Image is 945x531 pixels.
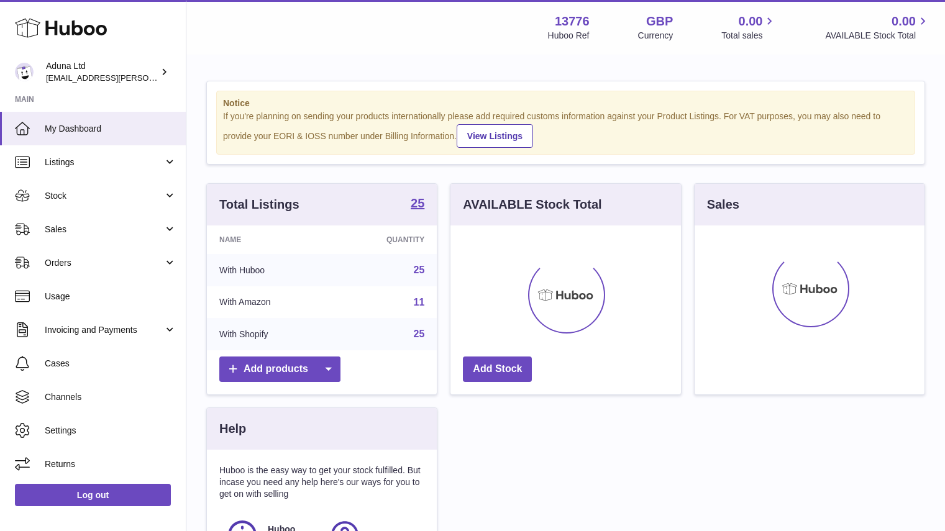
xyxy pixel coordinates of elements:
span: 0.00 [739,13,763,30]
span: Cases [45,358,176,370]
a: 25 [414,329,425,339]
div: Aduna Ltd [46,60,158,84]
strong: 25 [411,197,424,209]
span: Usage [45,291,176,302]
a: 25 [411,197,424,212]
a: Add Stock [463,356,532,382]
span: AVAILABLE Stock Total [825,30,930,42]
span: Total sales [721,30,777,42]
span: Returns [45,458,176,470]
strong: 13776 [555,13,590,30]
div: Currency [638,30,673,42]
div: Huboo Ref [548,30,590,42]
span: Orders [45,257,163,269]
h3: Sales [707,196,739,213]
span: Invoicing and Payments [45,324,163,336]
span: [EMAIL_ADDRESS][PERSON_NAME][PERSON_NAME][DOMAIN_NAME] [46,73,316,83]
a: 11 [414,297,425,307]
span: Sales [45,224,163,235]
strong: GBP [646,13,673,30]
span: Channels [45,391,176,403]
h3: Total Listings [219,196,299,213]
span: Listings [45,157,163,168]
a: Log out [15,484,171,506]
a: 0.00 AVAILABLE Stock Total [825,13,930,42]
span: Stock [45,190,163,202]
a: 25 [414,265,425,275]
td: With Shopify [207,318,333,350]
img: deborahe.kamara@aduna.com [15,63,34,81]
h3: AVAILABLE Stock Total [463,196,601,213]
strong: Notice [223,98,908,109]
td: With Amazon [207,286,333,319]
a: 0.00 Total sales [721,13,777,42]
span: My Dashboard [45,123,176,135]
th: Name [207,225,333,254]
td: With Huboo [207,254,333,286]
p: Huboo is the easy way to get your stock fulfilled. But incase you need any help here's our ways f... [219,465,424,500]
span: 0.00 [892,13,916,30]
a: Add products [219,356,340,382]
h3: Help [219,420,246,437]
span: Settings [45,425,176,437]
div: If you're planning on sending your products internationally please add required customs informati... [223,111,908,148]
a: View Listings [457,124,533,148]
th: Quantity [333,225,437,254]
